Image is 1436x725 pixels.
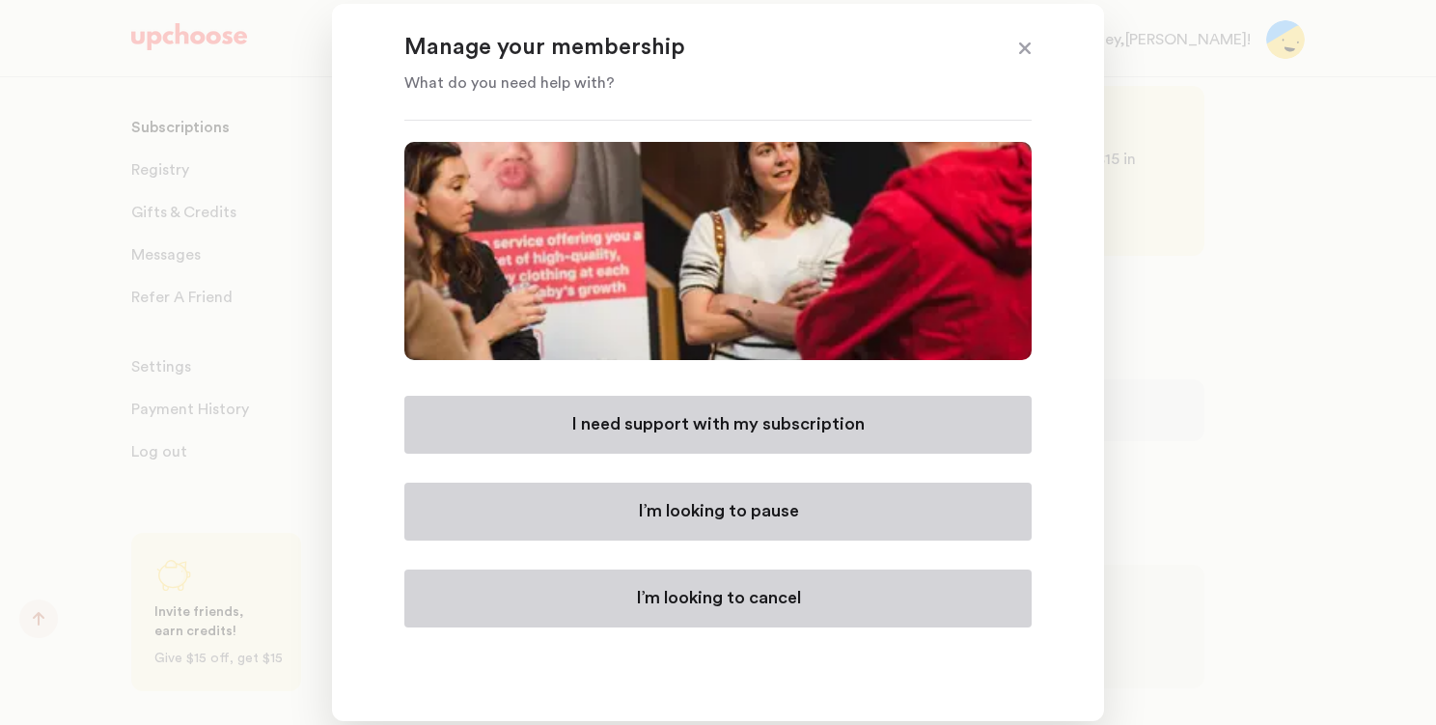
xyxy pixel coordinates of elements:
[404,71,983,95] p: What do you need help with?
[404,396,1032,454] button: I need support with my subscription
[404,570,1032,627] button: I’m looking to cancel
[404,483,1032,541] button: I’m looking to pause
[638,500,799,523] p: I’m looking to pause
[571,413,865,436] p: I need support with my subscription
[404,142,1032,360] img: Manage Membership
[636,587,801,610] p: I’m looking to cancel
[404,33,983,64] p: Manage your membership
